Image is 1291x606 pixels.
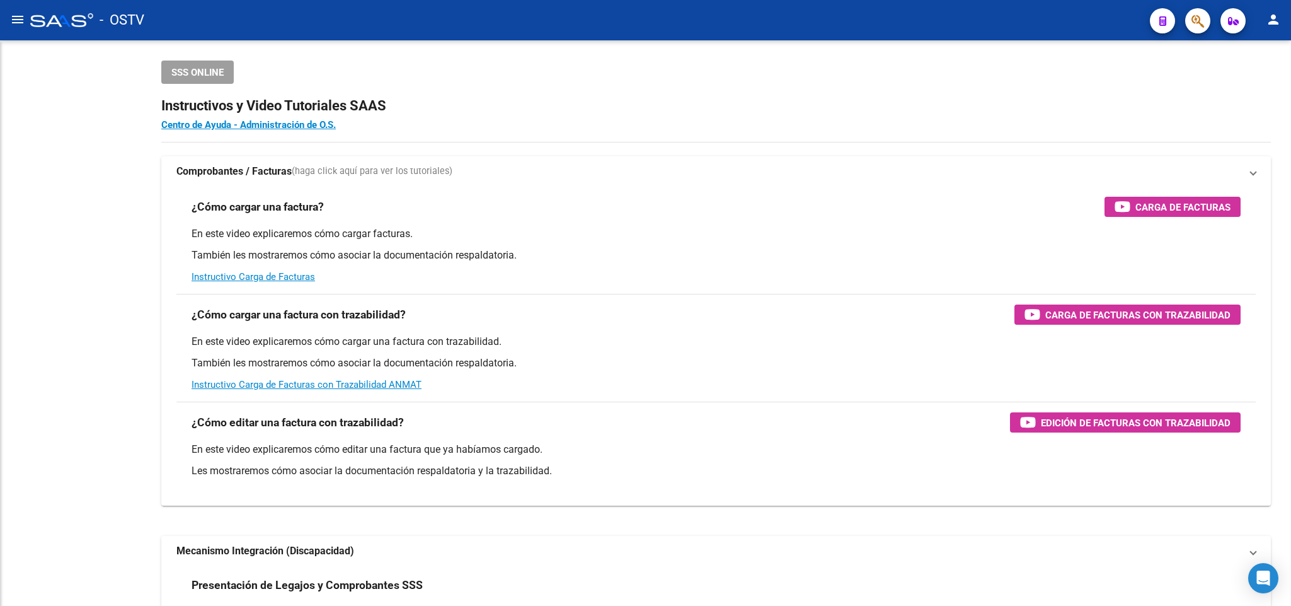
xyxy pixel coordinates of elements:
[176,165,292,178] strong: Comprobantes / Facturas
[192,379,422,390] a: Instructivo Carga de Facturas con Trazabilidad ANMAT
[192,576,423,594] h3: Presentación de Legajos y Comprobantes SSS
[192,306,406,323] h3: ¿Cómo cargar una factura con trazabilidad?
[192,464,1241,478] p: Les mostraremos cómo asociar la documentación respaldatoria y la trazabilidad.
[192,356,1241,370] p: También les mostraremos cómo asociar la documentación respaldatoria.
[1041,415,1231,431] span: Edición de Facturas con Trazabilidad
[161,536,1271,566] mat-expansion-panel-header: Mecanismo Integración (Discapacidad)
[161,94,1271,118] h2: Instructivos y Video Tutoriales SAAS
[1248,563,1278,593] div: Open Intercom Messenger
[1135,199,1231,215] span: Carga de Facturas
[161,119,336,131] a: Centro de Ayuda - Administración de O.S.
[161,61,234,84] button: SSS ONLINE
[192,227,1241,241] p: En este video explicaremos cómo cargar facturas.
[192,443,1241,457] p: En este video explicaremos cómo editar una factura que ya habíamos cargado.
[10,12,25,27] mat-icon: menu
[100,6,144,34] span: - OSTV
[192,198,324,216] h3: ¿Cómo cargar una factura?
[1045,307,1231,323] span: Carga de Facturas con Trazabilidad
[192,271,315,283] a: Instructivo Carga de Facturas
[1014,305,1241,325] button: Carga de Facturas con Trazabilidad
[161,156,1271,187] mat-expansion-panel-header: Comprobantes / Facturas(haga click aquí para ver los tutoriales)
[1010,412,1241,433] button: Edición de Facturas con Trazabilidad
[1266,12,1281,27] mat-icon: person
[1105,197,1241,217] button: Carga de Facturas
[176,544,354,558] strong: Mecanismo Integración (Discapacidad)
[292,165,452,178] span: (haga click aquí para ver los tutoriales)
[192,248,1241,262] p: También les mostraremos cómo asociar la documentación respaldatoria.
[192,335,1241,349] p: En este video explicaremos cómo cargar una factura con trazabilidad.
[161,187,1271,506] div: Comprobantes / Facturas(haga click aquí para ver los tutoriales)
[192,414,404,431] h3: ¿Cómo editar una factura con trazabilidad?
[171,67,224,78] span: SSS ONLINE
